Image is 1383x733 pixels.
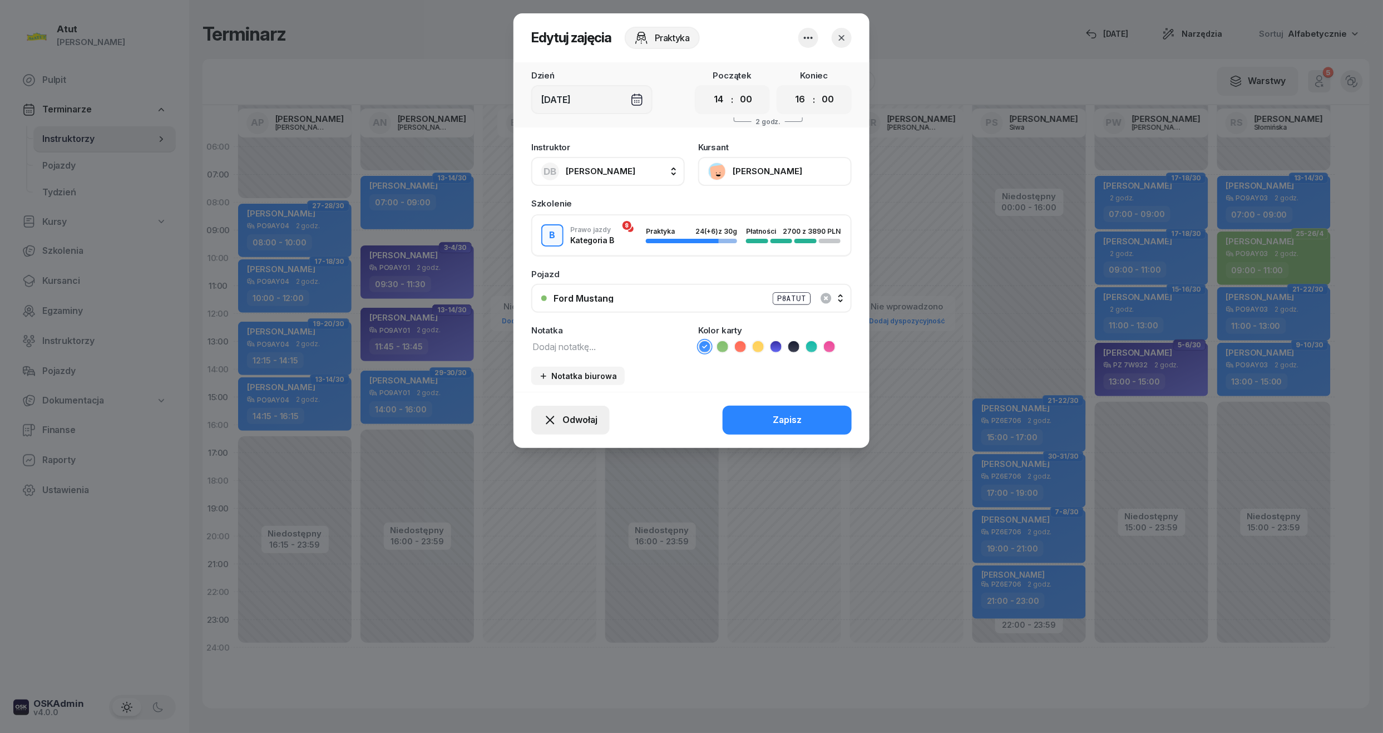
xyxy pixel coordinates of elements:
button: Zapisz [723,406,852,435]
div: Ford Mustang [554,294,614,303]
div: : [732,93,734,106]
div: Notatka biurowa [539,371,617,381]
button: [PERSON_NAME] [698,157,852,186]
div: Zapisz [773,413,802,427]
h2: Edytuj zajęcia [531,29,611,47]
button: Ford MustangP8ATUT [531,284,852,313]
button: Odwołaj [531,406,610,435]
button: Notatka biurowa [531,367,625,385]
span: Odwołaj [562,413,597,427]
div: : [813,93,816,106]
button: DB[PERSON_NAME] [531,157,685,186]
div: P8ATUT [773,292,811,305]
span: [PERSON_NAME] [566,166,635,176]
span: DB [544,167,557,176]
